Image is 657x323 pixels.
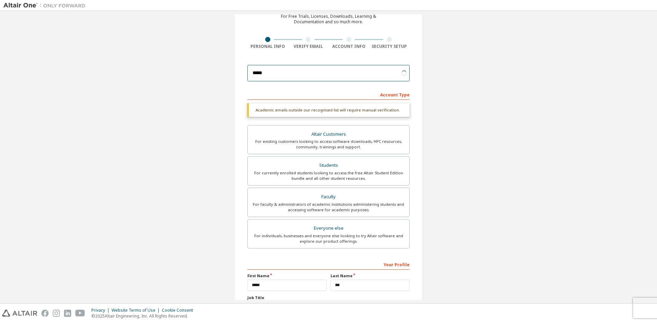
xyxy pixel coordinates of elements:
[91,313,197,319] p: © 2025 Altair Engineering, Inc. All Rights Reserved.
[247,89,410,100] div: Account Type
[247,295,410,300] label: Job Title
[252,192,405,202] div: Faculty
[252,202,405,213] div: For faculty & administrators of academic institutions administering students and accessing softwa...
[41,310,49,317] img: facebook.svg
[3,2,89,9] img: Altair One
[252,130,405,139] div: Altair Customers
[75,310,85,317] img: youtube.svg
[91,308,112,313] div: Privacy
[2,310,37,317] img: altair_logo.svg
[252,170,405,181] div: For currently enrolled students looking to access the free Altair Student Edition bundle and all ...
[53,310,60,317] img: instagram.svg
[252,224,405,233] div: Everyone else
[247,259,410,270] div: Your Profile
[252,233,405,244] div: For individuals, businesses and everyone else looking to try Altair software and explore our prod...
[252,161,405,170] div: Students
[247,44,288,49] div: Personal Info
[328,44,369,49] div: Account Info
[369,44,410,49] div: Security Setup
[64,310,71,317] img: linkedin.svg
[162,308,197,313] div: Cookie Consent
[331,273,410,279] label: Last Name
[252,139,405,150] div: For existing customers looking to access software downloads, HPC resources, community, trainings ...
[112,308,162,313] div: Website Terms of Use
[247,103,410,117] div: Academic emails outside our recognised list will require manual verification.
[247,273,326,279] label: First Name
[288,44,329,49] div: Verify Email
[281,14,376,25] div: For Free Trials, Licenses, Downloads, Learning & Documentation and so much more.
